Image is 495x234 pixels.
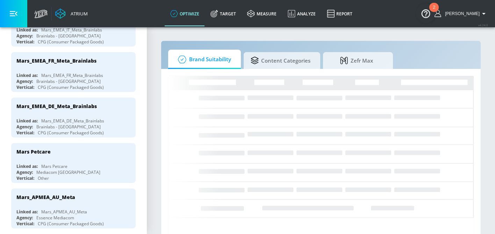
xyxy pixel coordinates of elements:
a: Atrium [55,8,88,19]
span: login as: jen.breen@zefr.com [442,11,480,16]
span: Zefr Max [330,52,383,69]
div: Mars PetcareLinked as:Mars PetcareAgency:Mediacom [GEOGRAPHIC_DATA]Vertical:Other [11,143,136,183]
span: Content Categories [251,52,310,69]
div: CPG (Consumer Packaged Goods) [38,84,104,90]
div: Mars_APMEA_AU_MetaLinked as:Mars_APMEA_AU_MetaAgency:Essence MediacomVertical:CPG (Consumer Packa... [11,189,136,228]
div: Brainlabs - [GEOGRAPHIC_DATA] [36,33,101,39]
div: Agency: [16,169,33,175]
div: Brainlabs - [GEOGRAPHIC_DATA] [36,124,101,130]
div: Linked as: [16,209,38,215]
a: measure [242,1,282,26]
div: Mars_EMEA_DE_Meta_Brainlabs [41,118,104,124]
div: Linked as: [16,163,38,169]
div: Essence Mediacom [36,215,74,221]
div: CPG (Consumer Packaged Goods) [38,221,104,227]
div: Mars_APMEA_AU_Meta [41,209,87,215]
div: Mars_EMEA_FR_Meta_Brainlabs [41,72,103,78]
div: Agency: [16,33,33,39]
div: Other [38,175,49,181]
button: Open Resource Center, 2 new notifications [416,3,436,23]
div: Mars_EMEA_DE_Meta_BrainlabsLinked as:Mars_EMEA_DE_Meta_BrainlabsAgency:Brainlabs - [GEOGRAPHIC_DA... [11,98,136,137]
div: Mediacom [GEOGRAPHIC_DATA] [36,169,100,175]
a: Analyze [282,1,321,26]
div: Mars_EMEA_FR_Meta_Brainlabs [16,57,96,64]
div: Vertical: [16,84,34,90]
span: Brand Suitability [175,51,231,68]
div: Brainlabs - [GEOGRAPHIC_DATA] [36,78,101,84]
div: Mars Petcare [16,148,51,155]
div: Vertical: [16,130,34,136]
div: Linked as: [16,27,38,33]
div: Mars_EMEA_IT_Meta_Brainlabs [41,27,102,33]
div: Vertical: [16,39,34,45]
div: Mars_EMEA_DE_Meta_Brainlabs [16,103,97,109]
span: v 4.24.0 [478,23,488,27]
div: 2 [433,7,435,16]
div: Mars_EMEA_FR_Meta_BrainlabsLinked as:Mars_EMEA_FR_Meta_BrainlabsAgency:Brainlabs - [GEOGRAPHIC_DA... [11,52,136,92]
div: Agency: [16,124,33,130]
div: CPG (Consumer Packaged Goods) [38,39,104,45]
div: Linked as: [16,118,38,124]
a: Report [321,1,358,26]
div: Agency: [16,78,33,84]
div: Vertical: [16,175,34,181]
div: Mars Petcare [41,163,67,169]
div: Mars_APMEA_AU_Meta [16,194,75,200]
div: Agency: [16,215,33,221]
a: optimize [165,1,205,26]
div: CPG (Consumer Packaged Goods) [38,130,104,136]
div: Vertical: [16,221,34,227]
div: Atrium [68,10,88,17]
a: Target [205,1,242,26]
button: [PERSON_NAME] [435,9,488,18]
div: Linked as: [16,72,38,78]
